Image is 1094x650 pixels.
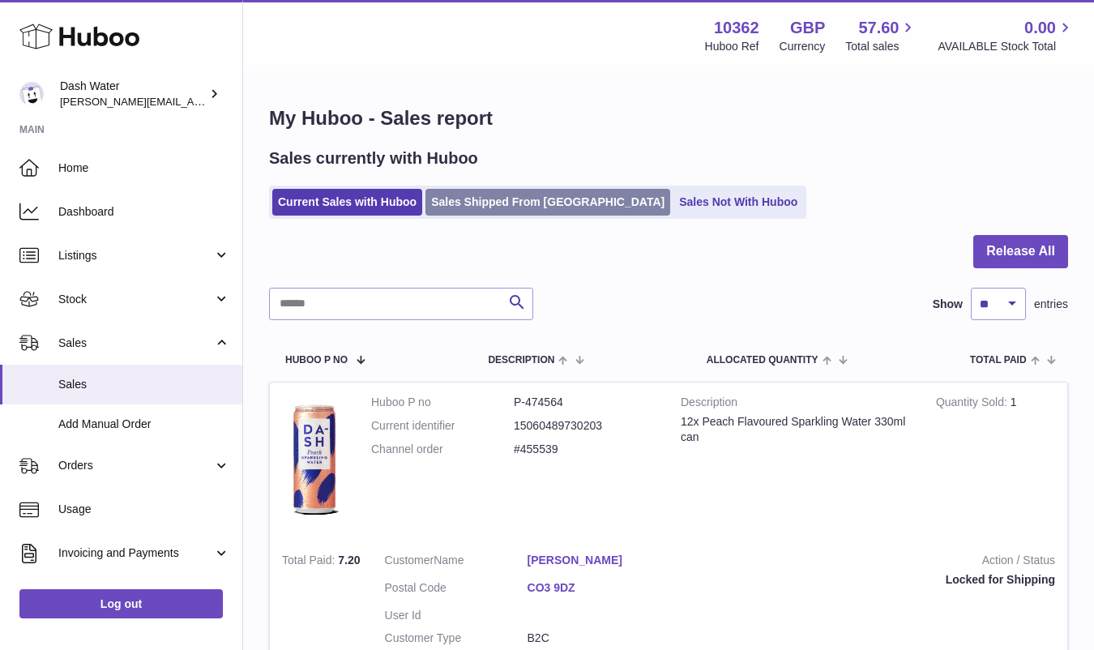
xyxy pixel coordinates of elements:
[371,418,514,434] dt: Current identifier
[282,554,338,571] strong: Total Paid
[58,545,213,561] span: Invoicing and Payments
[58,336,213,351] span: Sales
[936,396,1011,413] strong: Quantity Sold
[858,17,899,39] span: 57.60
[938,39,1075,54] span: AVAILABLE Stock Total
[385,553,528,572] dt: Name
[790,17,825,39] strong: GBP
[694,572,1055,588] div: Locked for Shipping
[938,17,1075,54] a: 0.00 AVAILABLE Stock Total
[58,292,213,307] span: Stock
[845,39,917,54] span: Total sales
[514,395,656,410] dd: P-474564
[385,580,528,600] dt: Postal Code
[707,355,818,366] span: ALLOCATED Quantity
[694,553,1055,572] strong: Action / Status
[1034,297,1068,312] span: entries
[58,502,230,517] span: Usage
[924,383,1067,541] td: 1
[681,414,912,445] div: 12x Peach Flavoured Sparkling Water 330ml can
[269,105,1068,131] h1: My Huboo - Sales report
[705,39,759,54] div: Huboo Ref
[528,631,670,646] dd: B2C
[269,148,478,169] h2: Sales currently with Huboo
[285,355,348,366] span: Huboo P no
[19,82,44,106] img: james@dash-water.com
[385,631,528,646] dt: Customer Type
[60,79,206,109] div: Dash Water
[673,189,803,216] a: Sales Not With Huboo
[973,235,1068,268] button: Release All
[58,248,213,263] span: Listings
[338,554,360,567] span: 7.20
[1024,17,1056,39] span: 0.00
[58,377,230,392] span: Sales
[425,189,670,216] a: Sales Shipped From [GEOGRAPHIC_DATA]
[385,608,528,623] dt: User Id
[488,355,554,366] span: Description
[681,395,912,414] strong: Description
[970,355,1027,366] span: Total paid
[60,95,325,108] span: [PERSON_NAME][EMAIL_ADDRESS][DOMAIN_NAME]
[58,458,213,473] span: Orders
[528,553,670,568] a: [PERSON_NAME]
[371,395,514,410] dt: Huboo P no
[780,39,826,54] div: Currency
[385,554,434,567] span: Customer
[845,17,917,54] a: 57.60 Total sales
[19,589,223,618] a: Log out
[933,297,963,312] label: Show
[58,160,230,176] span: Home
[58,417,230,432] span: Add Manual Order
[371,442,514,457] dt: Channel order
[714,17,759,39] strong: 10362
[272,189,422,216] a: Current Sales with Huboo
[514,418,656,434] dd: 15060489730203
[514,442,656,457] dd: #455539
[528,580,670,596] a: CO3 9DZ
[58,204,230,220] span: Dashboard
[282,395,347,524] img: 103621706197738.png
